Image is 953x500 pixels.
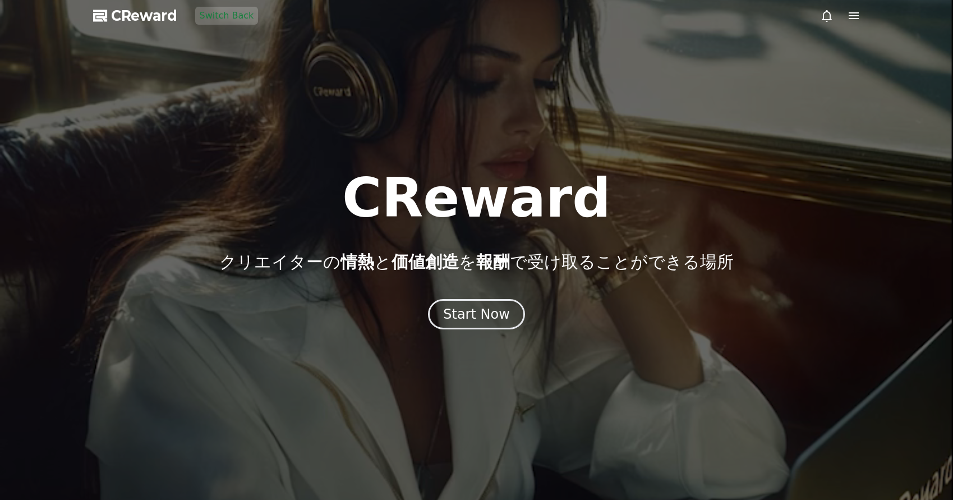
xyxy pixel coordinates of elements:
[428,310,525,321] a: Start Now
[195,7,259,25] button: Switch Back
[111,7,177,25] span: CReward
[93,7,177,25] a: CReward
[392,252,459,272] span: 価値創造
[476,252,510,272] span: 報酬
[340,252,374,272] span: 情熱
[428,299,525,329] button: Start Now
[219,252,734,272] p: クリエイターの と を で受け取ることができる場所
[342,171,611,225] h1: CReward
[443,305,510,323] div: Start Now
